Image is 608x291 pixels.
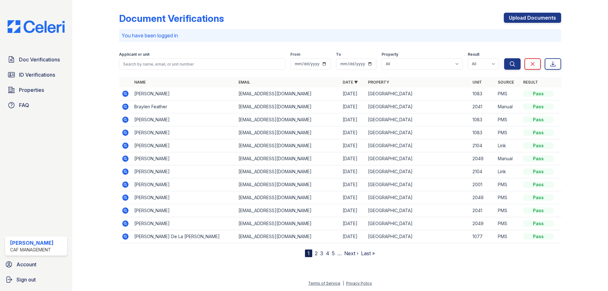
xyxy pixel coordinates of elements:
[365,126,470,139] td: [GEOGRAPHIC_DATA]
[495,100,521,113] td: Manual
[132,152,236,165] td: [PERSON_NAME]
[495,87,521,100] td: PMS
[495,152,521,165] td: Manual
[119,52,149,57] label: Applicant or unit
[343,281,344,286] div: |
[336,52,341,57] label: To
[343,80,358,85] a: Date ▼
[340,178,365,191] td: [DATE]
[470,217,495,230] td: 2049
[340,87,365,100] td: [DATE]
[132,191,236,204] td: [PERSON_NAME]
[119,58,285,70] input: Search by name, email, or unit number
[498,80,514,85] a: Source
[340,165,365,178] td: [DATE]
[470,165,495,178] td: 2104
[236,87,340,100] td: [EMAIL_ADDRESS][DOMAIN_NAME]
[523,91,554,97] div: Pass
[523,155,554,162] div: Pass
[320,250,323,256] a: 3
[365,230,470,243] td: [GEOGRAPHIC_DATA]
[236,152,340,165] td: [EMAIL_ADDRESS][DOMAIN_NAME]
[132,217,236,230] td: [PERSON_NAME]
[236,191,340,204] td: [EMAIL_ADDRESS][DOMAIN_NAME]
[132,230,236,243] td: [PERSON_NAME] De La [PERSON_NAME]
[340,100,365,113] td: [DATE]
[523,142,554,149] div: Pass
[236,139,340,152] td: [EMAIL_ADDRESS][DOMAIN_NAME]
[495,165,521,178] td: Link
[340,113,365,126] td: [DATE]
[523,117,554,123] div: Pass
[10,239,54,247] div: [PERSON_NAME]
[365,217,470,230] td: [GEOGRAPHIC_DATA]
[308,281,340,286] a: Terms of Service
[340,191,365,204] td: [DATE]
[365,139,470,152] td: [GEOGRAPHIC_DATA]
[495,126,521,139] td: PMS
[5,99,67,111] a: FAQ
[332,250,335,256] a: 5
[132,126,236,139] td: [PERSON_NAME]
[236,178,340,191] td: [EMAIL_ADDRESS][DOMAIN_NAME]
[365,191,470,204] td: [GEOGRAPHIC_DATA]
[3,273,70,286] a: Sign out
[523,220,554,227] div: Pass
[16,276,36,283] span: Sign out
[236,100,340,113] td: [EMAIL_ADDRESS][DOMAIN_NAME]
[470,126,495,139] td: 1083
[470,139,495,152] td: 2104
[236,217,340,230] td: [EMAIL_ADDRESS][DOMAIN_NAME]
[340,139,365,152] td: [DATE]
[132,113,236,126] td: [PERSON_NAME]
[361,250,375,256] a: Last »
[238,80,250,85] a: Email
[290,52,300,57] label: From
[523,104,554,110] div: Pass
[3,258,70,271] a: Account
[470,178,495,191] td: 2001
[470,204,495,217] td: 2041
[382,52,398,57] label: Property
[16,261,36,268] span: Account
[470,100,495,113] td: 2041
[365,100,470,113] td: [GEOGRAPHIC_DATA]
[134,80,146,85] a: Name
[3,20,70,33] img: CE_Logo_Blue-a8612792a0a2168367f1c8372b55b34899dd931a85d93a1a3d3e32e68fde9ad4.png
[495,217,521,230] td: PMS
[344,250,358,256] a: Next ›
[305,250,312,257] div: 1
[495,204,521,217] td: PMS
[132,178,236,191] td: [PERSON_NAME]
[470,113,495,126] td: 1083
[132,204,236,217] td: [PERSON_NAME]
[19,86,44,94] span: Properties
[236,204,340,217] td: [EMAIL_ADDRESS][DOMAIN_NAME]
[495,230,521,243] td: PMS
[236,126,340,139] td: [EMAIL_ADDRESS][DOMAIN_NAME]
[523,233,554,240] div: Pass
[19,56,60,63] span: Doc Verifications
[340,152,365,165] td: [DATE]
[365,152,470,165] td: [GEOGRAPHIC_DATA]
[523,80,538,85] a: Result
[236,230,340,243] td: [EMAIL_ADDRESS][DOMAIN_NAME]
[340,217,365,230] td: [DATE]
[523,207,554,214] div: Pass
[236,165,340,178] td: [EMAIL_ADDRESS][DOMAIN_NAME]
[365,178,470,191] td: [GEOGRAPHIC_DATA]
[470,230,495,243] td: 1077
[326,250,329,256] a: 4
[340,204,365,217] td: [DATE]
[236,113,340,126] td: [EMAIL_ADDRESS][DOMAIN_NAME]
[340,230,365,243] td: [DATE]
[470,87,495,100] td: 1083
[495,113,521,126] td: PMS
[472,80,482,85] a: Unit
[315,250,318,256] a: 2
[495,178,521,191] td: PMS
[340,126,365,139] td: [DATE]
[523,181,554,188] div: Pass
[523,194,554,201] div: Pass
